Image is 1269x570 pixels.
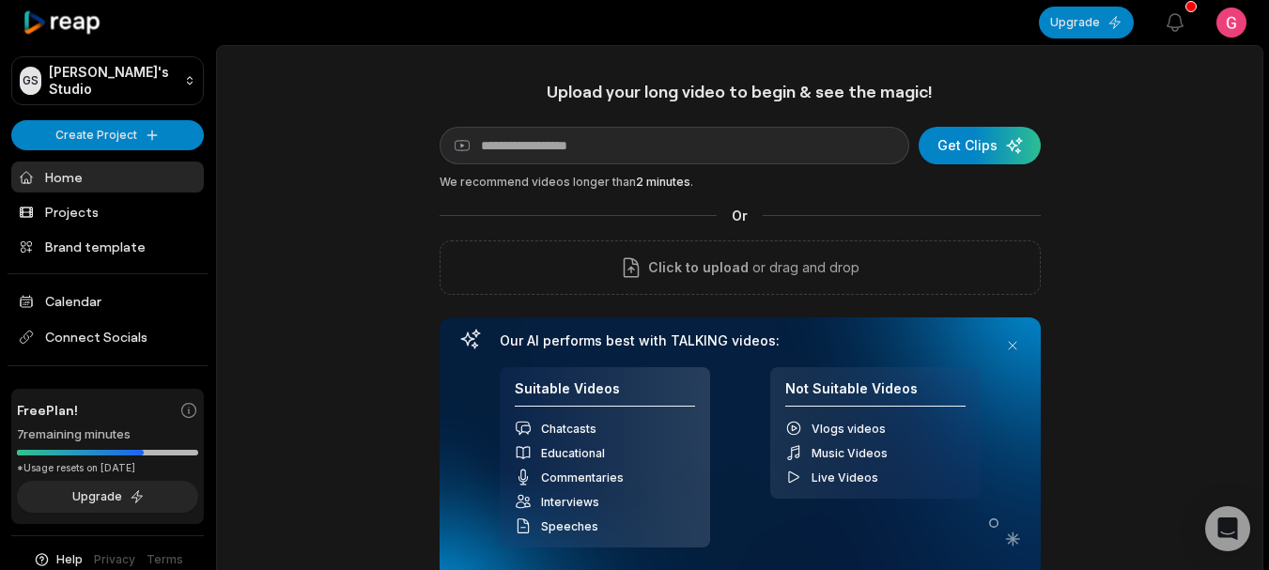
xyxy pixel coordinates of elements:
div: Open Intercom Messenger [1205,506,1250,551]
a: Privacy [94,551,135,568]
span: Live Videos [812,470,878,485]
span: Chatcasts [541,422,596,436]
span: Free Plan! [17,400,78,420]
h4: Suitable Videos [515,380,695,408]
a: Projects [11,196,204,227]
span: Or [717,206,763,225]
button: Upgrade [17,481,198,513]
div: 7 remaining minutes [17,425,198,444]
a: Calendar [11,285,204,316]
p: or drag and drop [749,256,859,279]
p: [PERSON_NAME]'s Studio [49,64,177,98]
a: Home [11,162,204,193]
span: 2 minutes [636,175,690,189]
div: *Usage resets on [DATE] [17,461,198,475]
h3: Our AI performs best with TALKING videos: [500,332,981,349]
button: Upgrade [1039,7,1134,39]
span: Music Videos [812,446,888,460]
span: Click to upload [648,256,749,279]
button: Create Project [11,120,204,150]
div: We recommend videos longer than . [440,174,1041,191]
span: Help [56,551,83,568]
a: Terms [147,551,183,568]
span: Connect Socials [11,320,204,354]
div: GS [20,67,41,95]
span: Speeches [541,519,598,533]
h4: Not Suitable Videos [785,380,966,408]
span: Commentaries [541,470,624,485]
button: Help [33,551,83,568]
h1: Upload your long video to begin & see the magic! [440,81,1041,102]
span: Vlogs videos [812,422,886,436]
span: Interviews [541,495,599,509]
span: Educational [541,446,605,460]
button: Get Clips [919,127,1041,164]
a: Brand template [11,231,204,262]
